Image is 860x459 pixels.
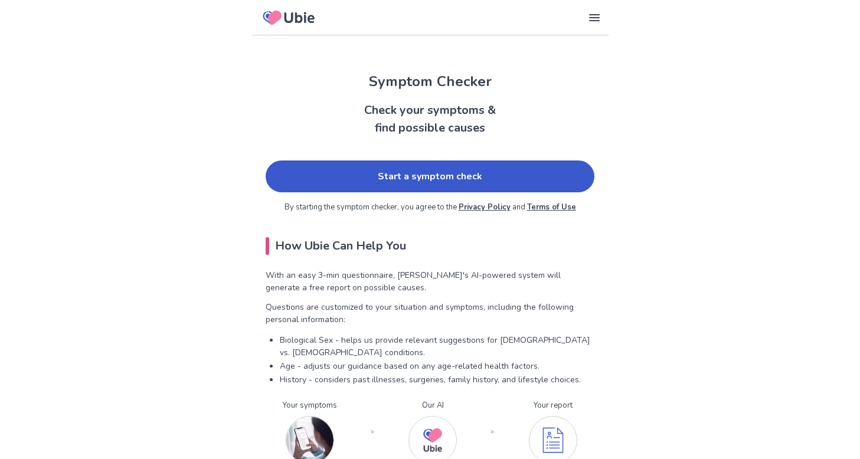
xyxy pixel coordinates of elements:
[266,301,594,326] p: Questions are customized to your situation and symptoms, including the following personal informa...
[283,400,337,412] p: Your symptoms
[266,269,594,294] p: With an easy 3-min questionnaire, [PERSON_NAME]'s AI-powered system will generate a free report o...
[251,101,609,137] h2: Check your symptoms & find possible causes
[251,71,609,92] h1: Symptom Checker
[266,237,594,255] h2: How Ubie Can Help You
[459,202,511,212] a: Privacy Policy
[280,360,594,372] p: Age - adjusts our guidance based on any age-related health factors.
[408,400,457,412] p: Our AI
[266,160,594,192] a: Start a symptom check
[280,334,594,359] p: Biological Sex - helps us provide relevant suggestions for [DEMOGRAPHIC_DATA] vs. [DEMOGRAPHIC_DA...
[529,400,577,412] p: Your report
[527,202,576,212] a: Terms of Use
[266,202,594,214] p: By starting the symptom checker, you agree to the and
[280,373,594,386] p: History - considers past illnesses, surgeries, family history, and lifestyle choices.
